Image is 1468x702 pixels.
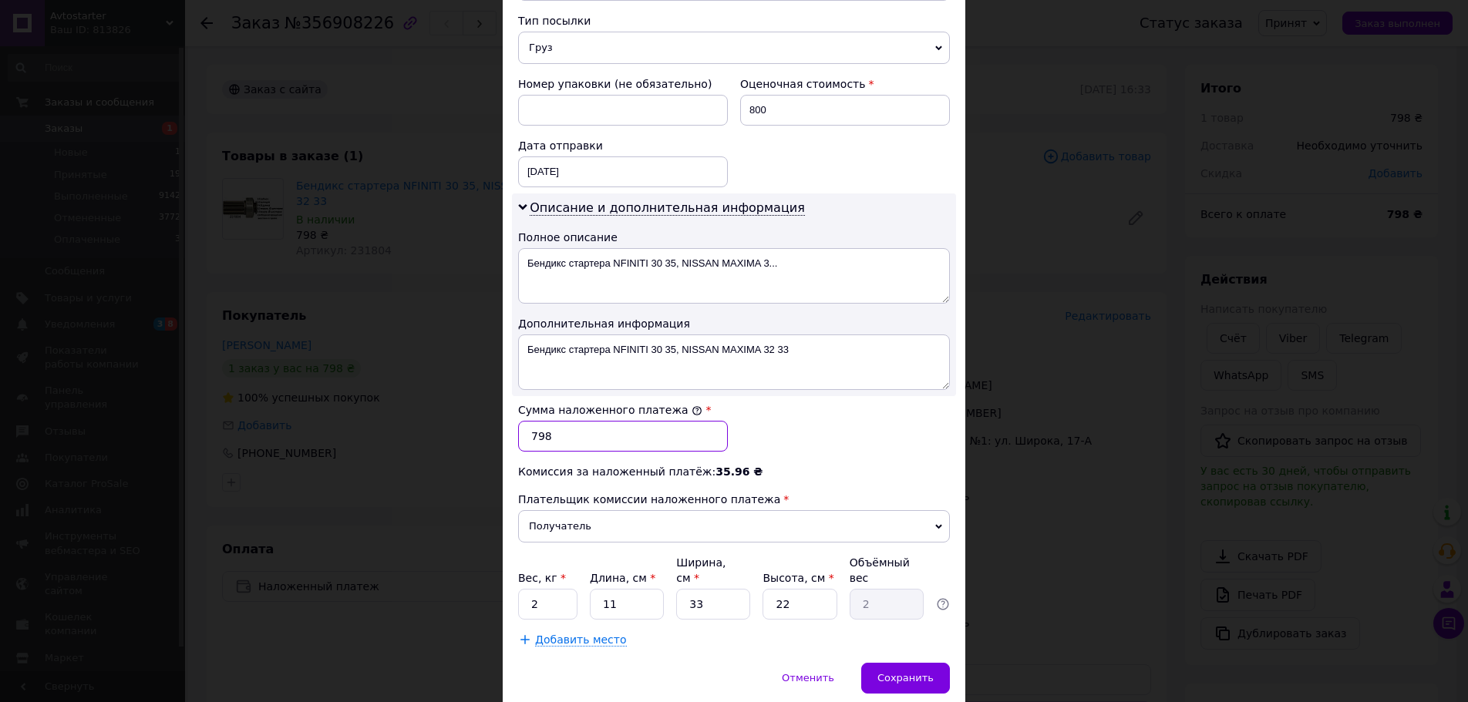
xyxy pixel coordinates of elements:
span: Тип посылки [518,15,591,27]
div: Номер упаковки (не обязательно) [518,76,728,92]
label: Высота, см [763,572,833,584]
div: Дата отправки [518,138,728,153]
span: Получатель [518,510,950,542]
span: Описание и дополнительная информация [530,200,805,216]
div: Полное описание [518,230,950,245]
div: Дополнительная информация [518,316,950,331]
div: Комиссия за наложенный платёж: [518,464,950,479]
div: Объёмный вес [850,555,924,586]
label: Ширина, см [676,556,726,584]
label: Сумма наложенного платежа [518,404,702,416]
span: Сохранить [877,672,934,684]
span: Плательщик комиссии наложенного платежа [518,493,780,506]
label: Длина, см [590,572,655,584]
span: 35.96 ₴ [715,465,763,478]
span: Груз [518,32,950,64]
span: Добавить место [535,633,627,647]
div: Оценочная стоимость [740,76,950,92]
label: Вес, кг [518,572,566,584]
textarea: Бендикс стартера NFINITI 30 35, NISSAN MAXIMA 32 33 [518,334,950,390]
span: Отменить [782,672,834,684]
textarea: Бендикс стартера NFINITI 30 35, NISSAN MAXIMA 3... [518,248,950,304]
